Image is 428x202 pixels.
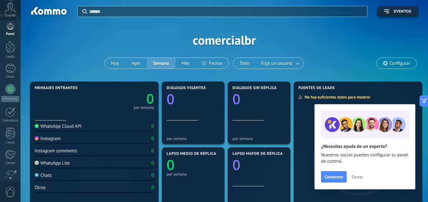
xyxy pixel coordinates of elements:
[167,86,206,90] span: Diálogos vigentes
[175,58,196,69] button: Mes
[394,9,411,14] span: Eventos
[35,172,52,178] div: Chats
[167,89,174,108] text: 0
[151,185,154,191] div: 0
[232,86,277,90] span: Diálogos sin réplica
[352,175,363,179] span: Cerrar
[1,55,20,59] div: Leads
[35,86,78,90] span: Mensajes entrantes
[377,6,419,17] button: Eventos
[35,173,39,177] img: Chats
[151,148,154,154] div: 0
[5,14,15,18] span: Cuenta
[390,61,410,66] span: Configurar
[167,152,216,156] span: Lapso medio de réplica
[167,155,174,174] text: 0
[196,58,228,69] button: Fechas
[151,160,154,166] div: 0
[260,59,294,68] span: Elija un usuario
[1,141,20,145] div: Listas
[35,148,77,154] div: Instagram comments
[321,152,409,165] span: Nuestros socios pueden configurar tu panel de control.
[1,75,20,79] div: Chats
[125,58,147,69] button: Ayer
[1,96,19,102] div: WhatsApp
[1,32,20,36] div: Panel
[232,136,286,141] div: por semana
[105,58,125,69] button: Hoy
[256,58,303,69] button: Elija un usuario
[35,124,39,128] img: WhatsApp Cloud API
[321,171,347,182] button: Comenzar
[147,58,175,69] button: Semana
[232,89,240,108] text: 0
[325,175,343,179] span: Comenzar
[1,161,20,165] div: Correo
[35,136,61,142] div: Instagram
[151,172,154,178] div: 0
[298,86,335,90] span: Fuentes de leads
[35,136,39,140] img: Instagram
[94,90,154,108] a: 0
[167,172,220,177] div: por semana
[167,136,220,141] div: por semana
[35,185,46,191] div: Otros
[35,123,82,129] div: WhatsApp Cloud API
[232,152,283,156] span: Lapso mayor de réplica
[232,155,240,174] text: 0
[233,58,256,69] button: Todo
[349,172,366,182] button: Cerrar
[298,94,375,100] div: No hay suficientes datos para mostrar
[133,106,154,109] div: por semana
[146,90,154,108] text: 0
[151,123,154,129] div: 0
[321,143,409,149] h2: ¿Necesitas ayuda de un experto?
[1,119,20,123] div: Calendario
[35,160,70,166] div: WhatsApp Lite
[35,161,39,165] img: WhatsApp Lite
[151,136,154,142] div: 0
